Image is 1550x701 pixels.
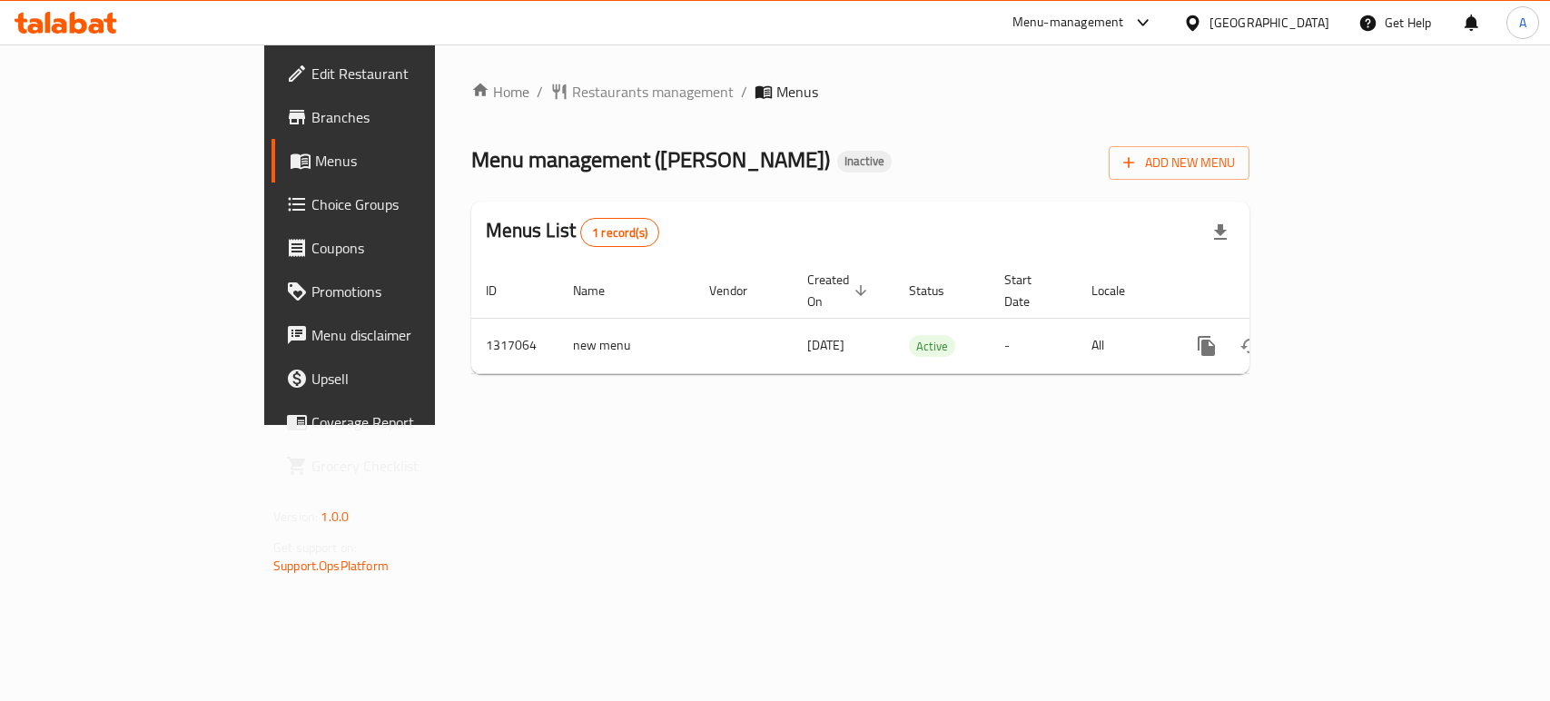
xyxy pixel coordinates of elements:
span: Menu management ( [PERSON_NAME] ) [471,139,830,180]
span: Coupons [311,237,508,259]
a: Coverage Report [271,400,523,444]
div: Inactive [837,151,892,173]
span: 1 record(s) [581,224,658,242]
div: Active [909,335,955,357]
div: [GEOGRAPHIC_DATA] [1209,13,1329,33]
td: - [990,318,1077,373]
span: Restaurants management [572,81,734,103]
span: 1.0.0 [321,505,349,528]
div: Export file [1199,211,1242,254]
table: enhanced table [471,263,1374,374]
a: Promotions [271,270,523,313]
span: Upsell [311,368,508,390]
span: Status [909,280,968,301]
a: Restaurants management [550,81,734,103]
a: Support.OpsPlatform [273,554,389,578]
span: A [1519,13,1526,33]
td: All [1077,318,1170,373]
button: Change Status [1229,324,1272,368]
span: Promotions [311,281,508,302]
li: / [537,81,543,103]
a: Upsell [271,357,523,400]
nav: breadcrumb [471,81,1249,103]
th: Actions [1170,263,1374,319]
span: Vendor [709,280,771,301]
li: / [741,81,747,103]
button: more [1185,324,1229,368]
span: Active [909,336,955,357]
a: Grocery Checklist [271,444,523,488]
span: Coverage Report [311,411,508,433]
button: Add New Menu [1109,146,1249,180]
span: Menu disclaimer [311,324,508,346]
span: [DATE] [807,333,844,357]
a: Menu disclaimer [271,313,523,357]
span: Edit Restaurant [311,63,508,84]
h2: Menus List [486,217,659,247]
span: Name [573,280,628,301]
span: Grocery Checklist [311,455,508,477]
a: Edit Restaurant [271,52,523,95]
div: Total records count [580,218,659,247]
span: Get support on: [273,536,357,559]
a: Coupons [271,226,523,270]
div: Menu-management [1012,12,1124,34]
span: Menus [315,150,508,172]
td: new menu [558,318,695,373]
span: Start Date [1004,269,1055,312]
span: Add New Menu [1123,152,1235,174]
span: Version: [273,505,318,528]
span: Choice Groups [311,193,508,215]
span: Branches [311,106,508,128]
span: Menus [776,81,818,103]
span: Locale [1091,280,1149,301]
span: Created On [807,269,873,312]
span: ID [486,280,520,301]
a: Menus [271,139,523,183]
a: Branches [271,95,523,139]
a: Choice Groups [271,183,523,226]
span: Inactive [837,153,892,169]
